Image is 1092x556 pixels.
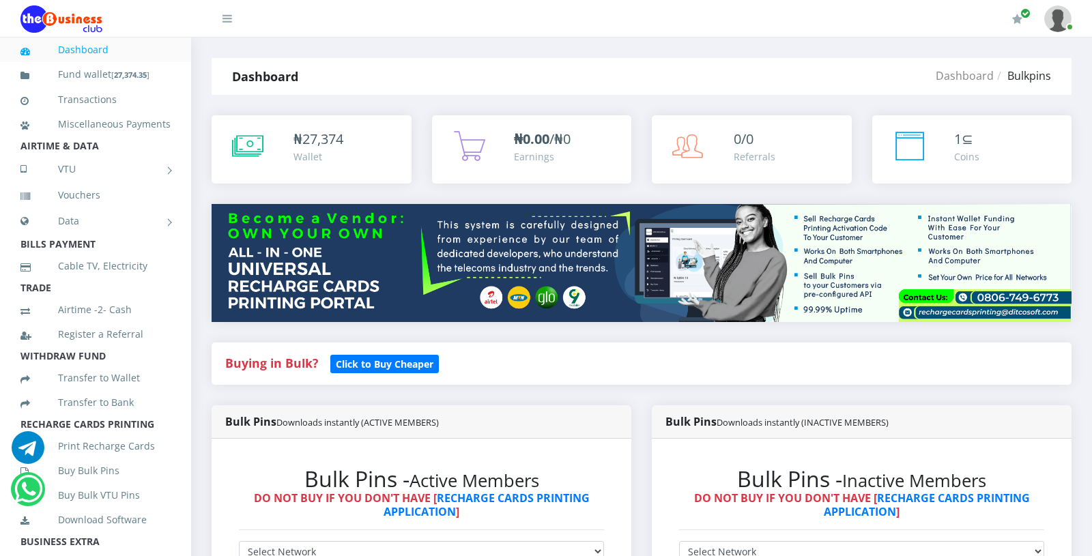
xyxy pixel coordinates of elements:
[212,204,1072,322] img: multitenant_rcp.png
[514,130,571,148] span: /₦0
[20,504,171,536] a: Download Software
[111,70,149,80] small: [ ]
[954,129,979,149] div: ⊆
[20,152,171,186] a: VTU
[954,130,962,148] span: 1
[20,430,171,462] a: Print Recharge Cards
[254,491,590,518] strong: DO NOT BUY IF YOU DON'T HAVE [ ]
[20,250,171,282] a: Cable TV, Electricity
[114,70,147,80] b: 27,374.35
[239,466,604,492] h2: Bulk Pins -
[824,491,1030,518] a: RECHARGE CARDS PRINTING APPLICATION
[212,115,412,184] a: ₦27,374 Wallet
[20,84,171,115] a: Transactions
[694,491,1030,518] strong: DO NOT BUY IF YOU DON'T HAVE [ ]
[225,355,318,371] strong: Buying in Bulk?
[384,491,590,518] a: RECHARGE CARDS PRINTING APPLICATION
[409,469,539,493] small: Active Members
[20,362,171,394] a: Transfer to Wallet
[432,115,632,184] a: ₦0.00/₦0 Earnings
[994,68,1051,84] li: Bulkpins
[1012,14,1022,25] i: Renew/Upgrade Subscription
[652,115,852,184] a: 0/0 Referrals
[20,319,171,350] a: Register a Referral
[954,149,979,164] div: Coins
[293,149,343,164] div: Wallet
[734,149,775,164] div: Referrals
[20,5,102,33] img: Logo
[20,179,171,211] a: Vouchers
[20,480,171,511] a: Buy Bulk VTU Pins
[936,68,994,83] a: Dashboard
[20,294,171,325] a: Airtime -2- Cash
[1044,5,1072,32] img: User
[12,441,44,464] a: Chat for support
[336,357,433,370] b: Click to Buy Cheaper
[514,149,571,164] div: Earnings
[20,59,171,91] a: Fund wallet[27,374.35]
[20,108,171,140] a: Miscellaneous Payments
[734,130,753,148] span: 0/0
[20,387,171,418] a: Transfer to Bank
[293,129,343,149] div: ₦
[20,455,171,486] a: Buy Bulk Pins
[225,414,439,429] strong: Bulk Pins
[679,466,1044,492] h2: Bulk Pins -
[330,355,439,371] a: Click to Buy Cheaper
[232,68,298,85] strong: Dashboard
[276,416,439,428] small: Downloads instantly (ACTIVE MEMBERS)
[1020,8,1031,18] span: Renew/Upgrade Subscription
[14,483,42,506] a: Chat for support
[20,204,171,238] a: Data
[842,469,986,493] small: Inactive Members
[717,416,889,428] small: Downloads instantly (INACTIVE MEMBERS)
[20,34,171,65] a: Dashboard
[302,130,343,148] span: 27,374
[665,414,889,429] strong: Bulk Pins
[514,130,549,148] b: ₦0.00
